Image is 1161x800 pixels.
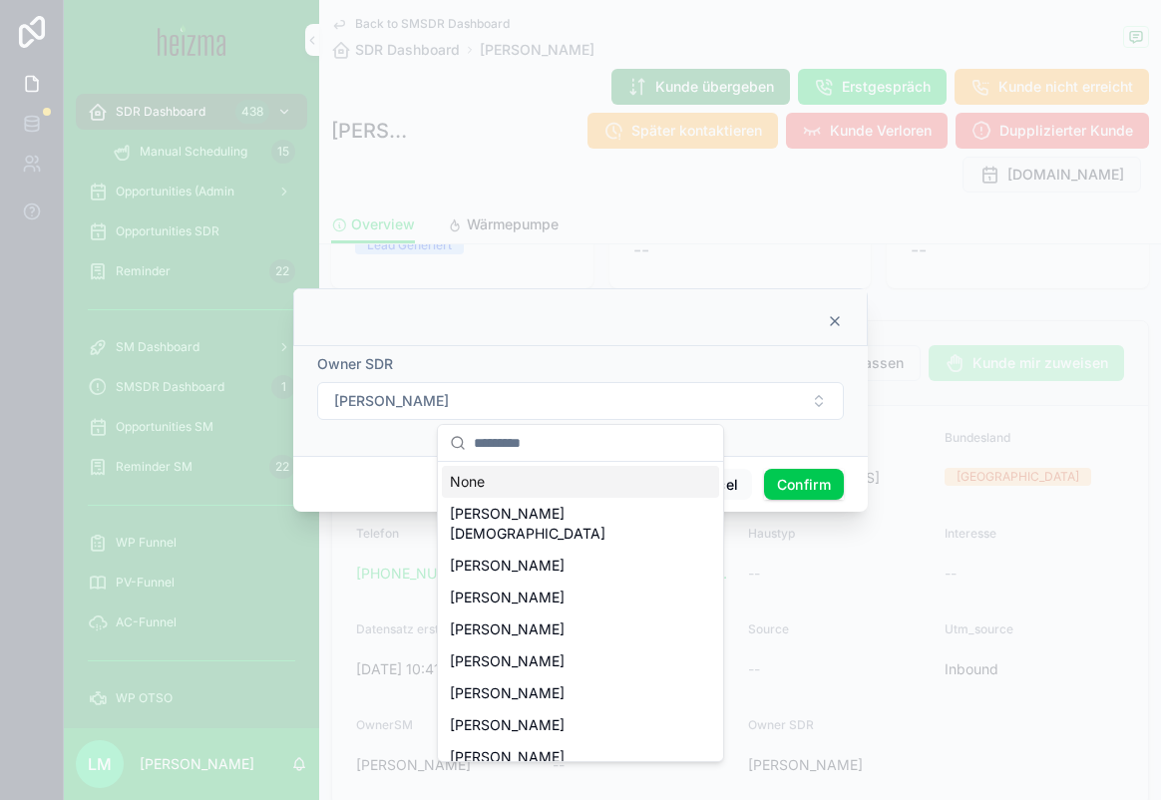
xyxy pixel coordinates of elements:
div: None [442,466,719,498]
span: [PERSON_NAME] [450,588,565,607]
span: [PERSON_NAME] [334,391,449,411]
span: [PERSON_NAME][DEMOGRAPHIC_DATA] [450,504,687,544]
span: Owner SDR [317,355,393,372]
span: [PERSON_NAME] [450,651,565,671]
button: Select Button [317,382,844,420]
span: [PERSON_NAME] [450,715,565,735]
span: [PERSON_NAME] [450,619,565,639]
span: [PERSON_NAME] [450,747,565,767]
button: Confirm [764,469,844,501]
span: [PERSON_NAME] [450,683,565,703]
div: Suggestions [438,462,723,761]
span: [PERSON_NAME] [450,556,565,576]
